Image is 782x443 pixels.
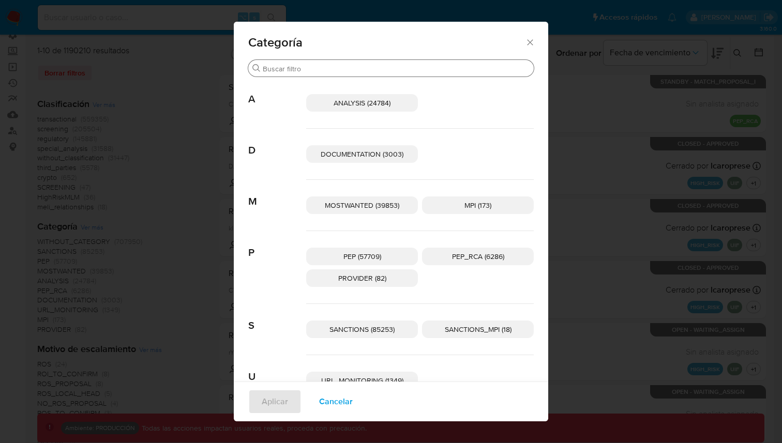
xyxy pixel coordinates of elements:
div: MPI (173) [422,196,534,214]
span: SANCTIONS_MPI (18) [445,324,512,334]
div: MOSTWANTED (39853) [306,196,418,214]
div: PEP (57709) [306,248,418,265]
button: Cancelar [306,389,366,414]
span: MPI (173) [464,200,491,210]
span: PEP (57709) [343,251,381,262]
span: URL_MONITORING (1349) [321,375,403,386]
span: ANALYSIS (24784) [334,98,390,108]
span: PROVIDER (82) [338,273,386,283]
span: U [248,355,306,383]
div: ANALYSIS (24784) [306,94,418,112]
span: S [248,304,306,332]
span: SANCTIONS (85253) [329,324,395,334]
button: Cerrar [525,37,534,47]
button: Buscar [252,64,261,72]
span: P [248,231,306,259]
span: Categoría [248,36,525,49]
span: DOCUMENTATION (3003) [321,149,403,159]
div: SANCTIONS (85253) [306,320,418,338]
input: Buscar filtro [263,64,530,73]
div: PEP_RCA (6286) [422,248,534,265]
div: URL_MONITORING (1349) [306,372,418,389]
span: Cancelar [319,390,353,413]
div: SANCTIONS_MPI (18) [422,320,534,338]
span: PEP_RCA (6286) [452,251,504,262]
span: M [248,180,306,208]
div: PROVIDER (82) [306,269,418,287]
span: A [248,78,306,105]
span: D [248,129,306,157]
div: DOCUMENTATION (3003) [306,145,418,163]
span: MOSTWANTED (39853) [325,200,399,210]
